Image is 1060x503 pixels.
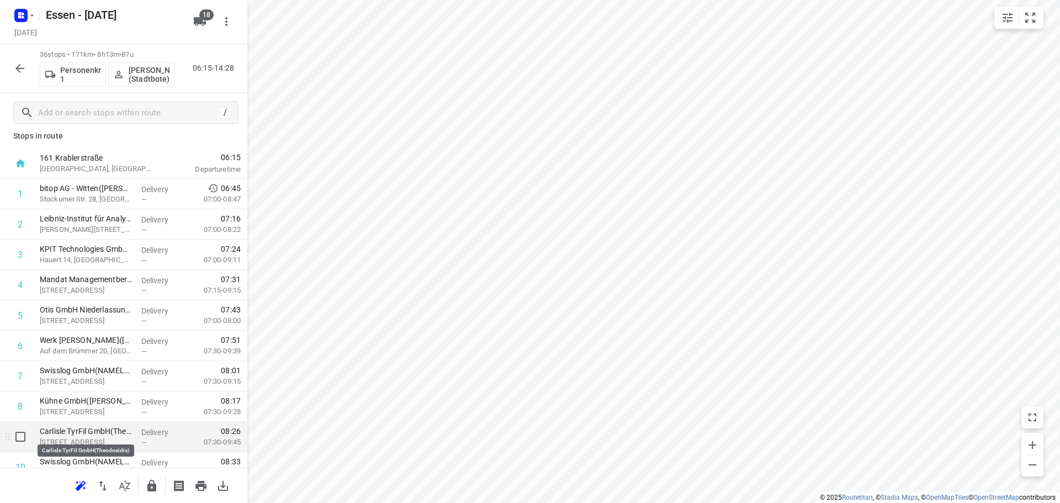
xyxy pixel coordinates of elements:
p: KPIT Technologies GmbH(Adriana Triculescu) [40,243,132,255]
p: Kühne GmbH(Stefanie Gendig) [40,395,132,406]
h5: Project date [10,26,41,39]
div: 5 [18,310,23,321]
p: [STREET_ADDRESS] [40,315,132,326]
span: 06:45 [221,183,241,194]
span: Select [9,426,31,448]
p: Stops in route [13,130,234,142]
span: 06:15 [168,152,241,163]
p: Delivery [141,427,182,438]
p: Stockumer Str. 28, Witten [40,194,132,205]
span: Reoptimize route [70,480,92,490]
button: Fit zoom [1019,7,1041,29]
div: small contained button group [994,7,1043,29]
span: 08:26 [221,426,241,437]
span: — [141,287,147,295]
div: 10 [15,462,25,473]
span: — [141,195,147,204]
span: — [141,317,147,325]
p: Carlisle TyrFil GmbH(Theodosidis) [40,426,132,437]
p: Otto-Hahn-Straße 6B, Dortmund [40,224,132,235]
span: Reverse route [92,480,114,490]
p: Delivery [141,366,182,377]
p: 07:30-09:15 [186,376,241,387]
button: Personenkraftwagen 1 [40,62,106,87]
li: © 2025 , © , © © contributors [820,494,1056,501]
p: 07:00-09:11 [186,255,241,266]
span: Print route [190,480,212,490]
span: Print shipping labels [168,480,190,490]
span: — [141,408,147,416]
div: 8 [18,401,23,412]
p: Mandat Managementberatung GmbH(Anne Hausen) [40,274,132,285]
span: 07:51 [221,335,241,346]
p: Personenkraftwagen 1 [60,66,101,83]
p: Swisslog GmbH(NAMELESS CONTACT) [40,456,132,467]
span: Sort by time window [114,480,136,490]
p: Hauert 14, [GEOGRAPHIC_DATA] [40,255,132,266]
div: 4 [18,280,23,290]
p: 06:15-14:28 [193,62,239,74]
span: — [141,226,147,234]
p: 07:00-08:22 [186,224,241,235]
div: / [219,107,231,119]
button: Map settings [997,7,1019,29]
a: Stadia Maps [881,494,918,501]
p: Delivery [141,184,182,195]
div: 2 [18,219,23,230]
h5: Rename [41,6,184,24]
span: • [119,50,121,59]
span: 07:16 [221,213,241,224]
span: 07:24 [221,243,241,255]
span: 87u [121,50,133,59]
p: Delivery [141,336,182,347]
p: 07:00-08:47 [186,194,241,205]
p: Otis GmbH Niederlassung Ruhr(Lilly Rosabel Manhoff) [40,304,132,315]
p: 07:30-09:39 [186,346,241,357]
span: 08:01 [221,365,241,376]
span: — [141,378,147,386]
span: 08:17 [221,395,241,406]
span: — [141,256,147,264]
p: 161 Krablerstraße [40,152,155,163]
input: Add or search stops within route [38,104,219,121]
p: Departure time [168,164,241,175]
span: 07:43 [221,304,241,315]
p: 07:30-09:28 [186,406,241,417]
p: [GEOGRAPHIC_DATA], [GEOGRAPHIC_DATA] [40,163,155,174]
p: Beratgerstraße 19, Dortmund [40,406,132,417]
button: [PERSON_NAME] (Stadtbote) [108,62,174,87]
button: 18 [189,10,211,33]
p: Delivery [141,245,182,256]
p: Leibniz-Institut für Analytische Wissenschaften - Standort Campus(Carolin Schuster) [40,213,132,224]
a: Routetitan [842,494,873,501]
div: 7 [18,371,23,382]
p: Delivery [141,214,182,225]
p: Bünnerhelfstraße 19, Dortmund [40,437,132,448]
p: Werk [PERSON_NAME]([PERSON_NAME]) [40,335,132,346]
p: Delivery [141,275,182,286]
span: — [141,438,147,447]
p: 07:30-10:00 [186,467,241,478]
p: Ezzestraße 4 - 6, Dortmund [40,467,132,478]
svg: Early [208,183,219,194]
p: Auf dem Brümmer 20, Dortmund [40,346,132,357]
p: Swisslog GmbH(NAMELESS CONTACT) [40,365,132,376]
span: 08:33 [221,456,241,467]
p: [PERSON_NAME] (Stadtbote) [129,66,169,83]
span: Download route [212,480,234,490]
a: OpenStreetMap [973,494,1019,501]
span: — [141,347,147,356]
a: OpenMapTiles [926,494,968,501]
p: 07:30-09:45 [186,437,241,448]
p: Emil-Figge-Straße 80, Dortmund [40,285,132,296]
p: Delivery [141,305,182,316]
p: 07:15-09:15 [186,285,241,296]
button: Lock route [141,475,163,497]
span: 07:31 [221,274,241,285]
p: 36 stops • 171km • 8h13m [40,50,174,60]
p: Ezzestraße 4 - 6, Dortmund [40,376,132,387]
p: Delivery [141,396,182,407]
div: 3 [18,250,23,260]
p: 07:00-08:00 [186,315,241,326]
div: 6 [18,341,23,351]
